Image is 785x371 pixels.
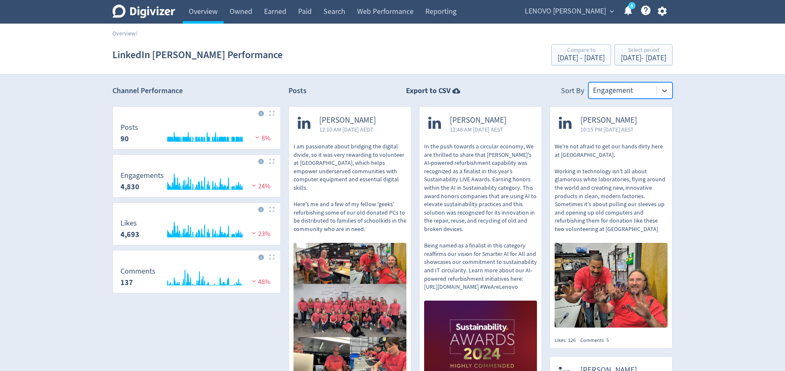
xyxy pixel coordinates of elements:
h2: Channel Performance [112,86,281,96]
strong: 90 [120,134,129,144]
text: 5 [631,3,633,9]
span: expand_more [608,8,616,15]
span: 10:15 PM [DATE] AEST [580,125,637,134]
a: [PERSON_NAME]10:15 PM [DATE] AESTWe're not afraid to get our hands dirty here at [GEOGRAPHIC_DATA... [550,107,672,330]
img: Placeholder [269,159,275,164]
h1: LinkedIn [PERSON_NAME] Performance [112,41,283,68]
strong: 4,693 [120,229,139,239]
p: I am passionate about bridging the digital divide, so it was very rewarding to volunteer at [GEOG... [294,142,406,234]
div: Select period [621,47,666,54]
div: Sort By [561,86,584,99]
strong: 137 [120,277,133,288]
div: [DATE] - [DATE] [621,54,666,62]
img: Placeholder [269,207,275,212]
dt: Posts [120,123,138,132]
svg: Comments 137 [116,267,277,290]
svg: Likes 4,693 [116,219,277,242]
button: Select period[DATE]- [DATE] [614,44,673,65]
span: [PERSON_NAME] [319,116,376,125]
dt: Likes [120,218,139,228]
div: [DATE] - [DATE] [558,54,605,62]
strong: Export to CSV [406,86,451,96]
span: [PERSON_NAME] [580,116,637,125]
span: 48% [250,278,270,286]
svg: Posts 90 [116,124,277,146]
span: / [136,30,138,37]
img: Placeholder [269,110,275,116]
span: [PERSON_NAME] [450,116,507,125]
span: 126 [568,337,576,344]
div: Comments [580,337,614,344]
a: Overview [112,30,136,37]
img: https://media.cf.digivizer.com/images/linkedin-134707675-urn:li:share:7330411197206351872-c7a323f... [555,243,668,328]
span: 12:48 AM [DATE] AEST [450,125,507,134]
dt: Engagements [120,171,164,180]
span: 12:10 AM [DATE] AEDT [319,125,376,134]
div: Compare to [558,47,605,54]
h2: Posts [288,86,307,99]
button: LENOVO [PERSON_NAME] [522,5,616,18]
div: Likes [555,337,580,344]
span: LENOVO [PERSON_NAME] [525,5,606,18]
img: negative-performance.svg [253,134,262,140]
span: 24% [250,182,270,191]
img: negative-performance.svg [250,182,258,188]
span: 8% [253,134,270,142]
svg: Engagements 4,830 [116,172,277,194]
span: 23% [250,230,270,238]
p: In the push towards a circular economy, We are thrilled to share that [PERSON_NAME]'s AI-powered ... [424,142,537,291]
p: We're not afraid to get our hands dirty here at [GEOGRAPHIC_DATA]. Working in technology isn't al... [555,142,668,234]
strong: 4,830 [120,182,139,192]
span: 5 [606,337,609,344]
button: Compare to[DATE] - [DATE] [551,44,611,65]
img: negative-performance.svg [250,278,258,284]
dt: Comments [120,266,155,276]
a: 5 [628,2,635,9]
img: negative-performance.svg [250,230,258,236]
img: Placeholder [269,254,275,260]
